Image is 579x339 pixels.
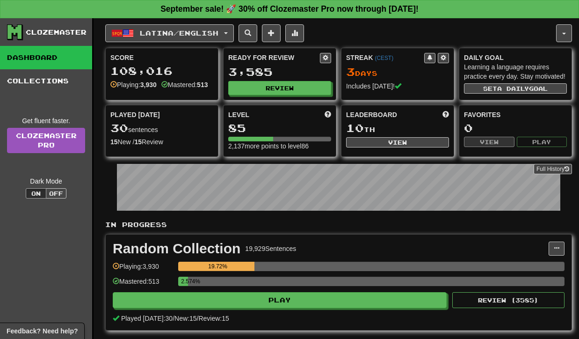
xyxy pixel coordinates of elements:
[110,138,118,146] strong: 15
[113,262,174,277] div: Playing: 3,930
[110,137,213,147] div: New / Review
[197,315,199,322] span: /
[464,122,567,134] div: 0
[174,315,196,322] span: New: 15
[110,80,157,89] div: Playing:
[26,28,87,37] div: Clozemaster
[375,55,393,61] a: (CEST)
[464,62,567,81] div: Learning a language requires practice every day. Stay motivated!
[228,141,331,151] div: 2,137 more points to level 86
[346,81,449,91] div: Includes [DATE]!
[140,29,218,37] span: Latina / English
[228,81,331,95] button: Review
[346,65,355,78] span: 3
[228,66,331,78] div: 3,585
[464,83,567,94] button: Seta dailygoal
[140,81,157,88] strong: 3,930
[105,220,572,229] p: In Progress
[239,24,257,42] button: Search sentences
[121,315,173,322] span: Played [DATE]: 30
[110,53,213,62] div: Score
[228,53,320,62] div: Ready for Review
[110,122,213,134] div: sentences
[245,244,296,253] div: 19,929 Sentences
[464,137,514,147] button: View
[346,53,424,62] div: Streak
[228,110,249,119] span: Level
[534,164,572,174] button: Full History
[46,188,66,199] button: Off
[346,121,364,134] span: 10
[7,177,85,186] div: Dark Mode
[346,66,449,78] div: Day s
[110,65,213,77] div: 108,016
[325,110,331,119] span: Score more points to level up
[346,110,397,119] span: Leaderboard
[113,277,174,292] div: Mastered: 513
[181,262,254,271] div: 19.72%
[160,4,419,14] strong: September sale! 🚀 30% off Clozemaster Pro now through [DATE]!
[134,138,142,146] strong: 15
[464,110,567,119] div: Favorites
[464,53,567,62] div: Daily Goal
[110,121,128,134] span: 30
[7,128,85,153] a: ClozemasterPro
[198,315,229,322] span: Review: 15
[161,80,208,89] div: Mastered:
[346,137,449,147] button: View
[105,24,234,42] button: Latina/English
[181,277,188,286] div: 2.574%
[285,24,304,42] button: More stats
[262,24,281,42] button: Add sentence to collection
[7,116,85,125] div: Get fluent faster.
[7,326,78,336] span: Open feedback widget
[197,81,208,88] strong: 513
[497,85,529,92] span: a daily
[173,315,174,322] span: /
[26,188,46,199] button: On
[113,292,447,308] button: Play
[228,122,331,134] div: 85
[346,122,449,134] div: th
[113,242,240,256] div: Random Collection
[452,292,565,308] button: Review (3585)
[517,137,567,147] button: Play
[110,110,160,119] span: Played [DATE]
[442,110,449,119] span: This week in points, UTC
